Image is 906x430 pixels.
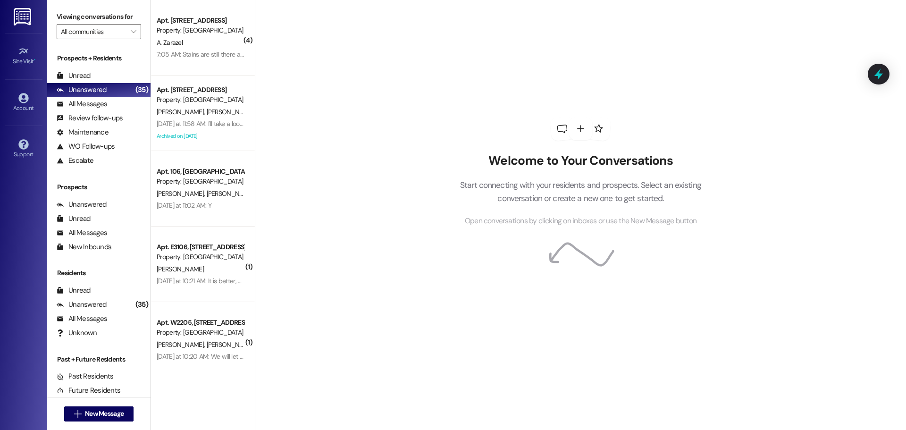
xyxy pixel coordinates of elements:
div: Unanswered [57,85,107,95]
div: Review follow-ups [57,113,123,123]
div: WO Follow-ups [57,142,115,152]
div: [DATE] at 11:58 AM: I'll take a look to see if the Pelotons have been repaired when I return to [... [157,119,492,128]
span: [PERSON_NAME] [157,189,207,198]
div: Unread [57,286,91,295]
i:  [74,410,81,418]
a: Support [5,136,42,162]
div: [DATE] at 10:21 AM: It is better, but still abnormally loud. I wish it was turned down more. [157,277,392,285]
div: Apt. [STREET_ADDRESS] [157,85,244,95]
div: Future Residents [57,386,120,396]
div: Property: [GEOGRAPHIC_DATA] [157,252,244,262]
div: Unanswered [57,200,107,210]
div: All Messages [57,314,107,324]
div: (35) [133,83,151,97]
div: Maintenance [57,127,109,137]
a: Account [5,90,42,116]
div: [DATE] at 11:02 AM: Y [157,201,211,210]
div: Past Residents [57,371,114,381]
div: Prospects [47,182,151,192]
p: Start connecting with your residents and prospects. Select an existing conversation or create a n... [445,178,715,205]
div: Unknown [57,328,97,338]
div: Past + Future Residents [47,354,151,364]
span: Open conversations by clicking on inboxes or use the New Message button [465,215,696,227]
div: New Inbounds [57,242,111,252]
div: Residents [47,268,151,278]
span: [PERSON_NAME] [157,340,207,349]
div: Escalate [57,156,93,166]
img: ResiDesk Logo [14,8,33,25]
div: All Messages [57,228,107,238]
span: [PERSON_NAME] [157,108,207,116]
a: Site Visit • [5,43,42,69]
span: A. Zarazel [157,38,183,47]
span: • [34,57,35,63]
input: All communities [61,24,126,39]
div: Apt. W2205, [STREET_ADDRESS] [157,318,244,328]
div: (35) [133,297,151,312]
div: Property: [GEOGRAPHIC_DATA] [157,95,244,105]
span: [PERSON_NAME] [206,340,253,349]
div: Property: [GEOGRAPHIC_DATA] [157,25,244,35]
div: Apt. [STREET_ADDRESS] [157,16,244,25]
div: Property: [GEOGRAPHIC_DATA] [157,177,244,186]
span: New Message [85,409,124,419]
div: Property: [GEOGRAPHIC_DATA] [157,328,244,337]
i:  [131,28,136,35]
div: Unread [57,71,91,81]
div: Prospects + Residents [47,53,151,63]
button: New Message [64,406,134,422]
label: Viewing conversations for [57,9,141,24]
div: Unanswered [57,300,107,310]
div: All Messages [57,99,107,109]
span: [PERSON_NAME] [206,108,253,116]
div: Apt. E3106, [STREET_ADDRESS] [157,242,244,252]
span: [PERSON_NAME] [157,265,204,273]
h2: Welcome to Your Conversations [445,153,715,169]
div: [DATE] at 10:20 AM: We will let you know. We have not ran the dishwasher yet to see if the heatin... [157,352,686,361]
div: 7:05 AM: Stains are still there and the smell is worse. [157,50,299,59]
span: [PERSON_NAME] [206,189,253,198]
div: Archived on [DATE] [156,130,245,142]
div: Apt. 106, [GEOGRAPHIC_DATA] [157,167,244,177]
div: Unread [57,214,91,224]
